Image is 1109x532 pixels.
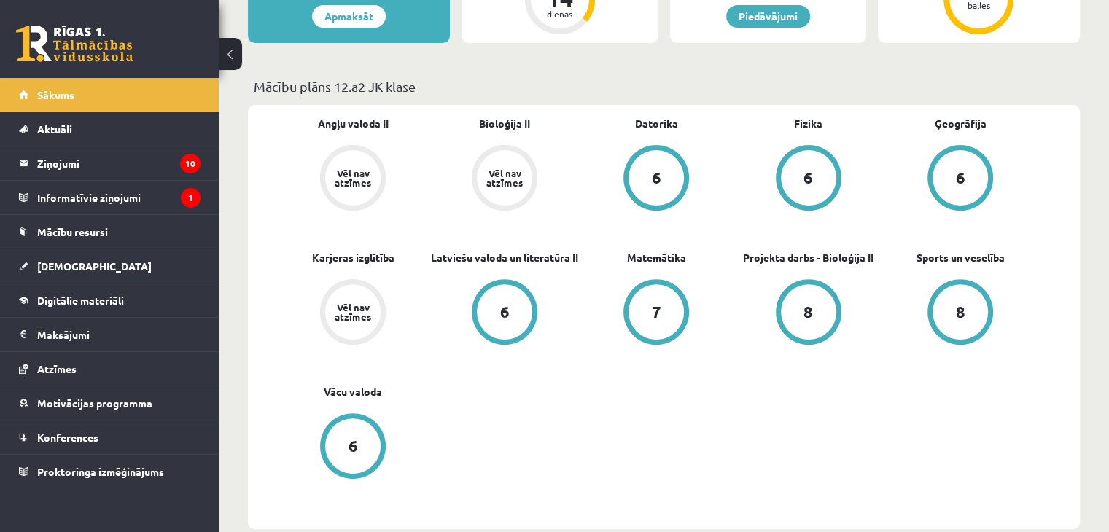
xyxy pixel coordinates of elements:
[19,78,201,112] a: Sākums
[19,420,201,454] a: Konferences
[957,1,1000,9] div: balles
[19,318,201,351] a: Maksājumi
[652,170,661,186] div: 6
[794,116,822,131] a: Fizika
[431,250,578,265] a: Latviešu valoda un literatūra II
[324,384,382,399] a: Vācu valoda
[479,116,530,131] a: Bioloģija II
[955,170,965,186] div: 6
[743,250,873,265] a: Projekta darbs - Bioloģija II
[37,146,201,180] legend: Ziņojumi
[916,250,1004,265] a: Sports un veselība
[429,145,580,214] a: Vēl nav atzīmes
[484,168,525,187] div: Vēl nav atzīmes
[19,283,201,317] a: Digitālie materiāli
[884,145,1036,214] a: 6
[733,145,884,214] a: 6
[429,279,580,348] a: 6
[37,362,77,375] span: Atzīmes
[332,302,373,321] div: Vēl nav atzīmes
[652,304,661,320] div: 7
[733,279,884,348] a: 8
[277,145,429,214] a: Vēl nav atzīmes
[37,122,72,136] span: Aktuāli
[19,146,201,180] a: Ziņojumi10
[580,145,732,214] a: 6
[635,116,678,131] a: Datorika
[318,116,389,131] a: Angļu valoda II
[332,168,373,187] div: Vēl nav atzīmes
[19,112,201,146] a: Aktuāli
[277,279,429,348] a: Vēl nav atzīmes
[803,304,813,320] div: 8
[37,225,108,238] span: Mācību resursi
[627,250,686,265] a: Matemātika
[254,77,1074,96] p: Mācību plāns 12.a2 JK klase
[37,318,201,351] legend: Maksājumi
[580,279,732,348] a: 7
[19,249,201,283] a: [DEMOGRAPHIC_DATA]
[955,304,965,320] div: 8
[37,465,164,478] span: Proktoringa izmēģinājums
[726,5,810,28] a: Piedāvājumi
[19,181,201,214] a: Informatīvie ziņojumi1
[181,188,201,208] i: 1
[180,154,201,173] i: 10
[500,304,510,320] div: 6
[37,294,124,307] span: Digitālie materiāli
[37,88,74,101] span: Sākums
[312,250,394,265] a: Karjeras izglītība
[37,396,152,410] span: Motivācijas programma
[312,5,386,28] a: Apmaksāt
[19,386,201,420] a: Motivācijas programma
[538,9,582,18] div: dienas
[19,455,201,488] a: Proktoringa izmēģinājums
[16,26,133,62] a: Rīgas 1. Tālmācības vidusskola
[934,116,986,131] a: Ģeogrāfija
[349,438,358,454] div: 6
[19,215,201,249] a: Mācību resursi
[19,352,201,386] a: Atzīmes
[277,413,429,482] a: 6
[37,431,98,444] span: Konferences
[37,259,152,273] span: [DEMOGRAPHIC_DATA]
[884,279,1036,348] a: 8
[803,170,813,186] div: 6
[37,181,201,214] legend: Informatīvie ziņojumi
